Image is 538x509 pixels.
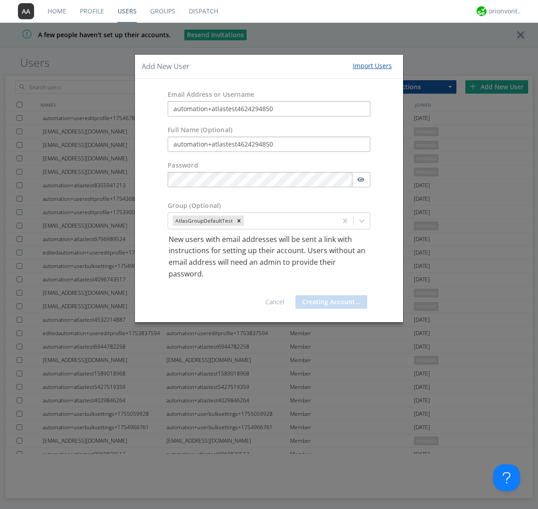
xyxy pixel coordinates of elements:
div: AtlasGroupDefaultTest [173,216,234,226]
button: Creating Account... [295,295,367,309]
p: New users with email addresses will be sent a link with instructions for setting up their account... [169,234,369,280]
div: orionvontas+atlas+automation+org2 [489,7,522,16]
img: 373638.png [18,3,34,19]
h4: Add New User [142,61,190,72]
div: Import Users [353,61,392,70]
label: Email Address or Username [168,90,254,99]
label: Full Name (Optional) [168,125,232,134]
div: Remove AtlasGroupDefaultTest [234,216,244,226]
label: Password [168,161,198,170]
a: Cancel [265,298,284,306]
input: Julie Appleseed [168,137,370,152]
img: 29d36aed6fa347d5a1537e7736e6aa13 [477,6,486,16]
input: e.g. email@address.com, Housekeeping1 [168,101,370,116]
label: Group (Optional) [168,201,221,210]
